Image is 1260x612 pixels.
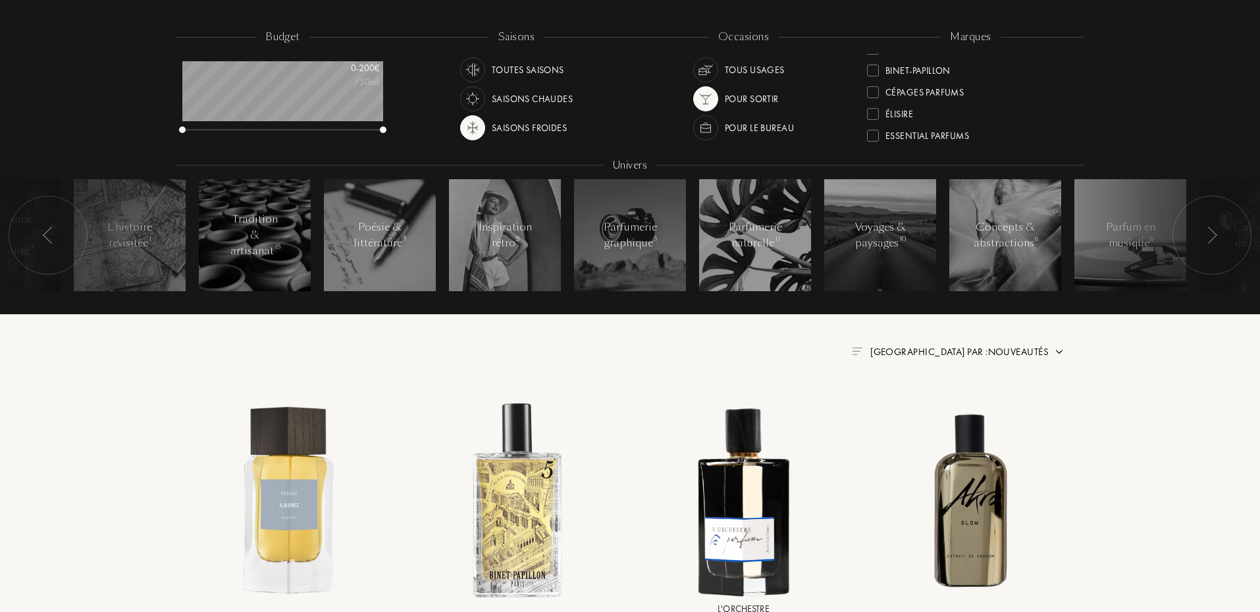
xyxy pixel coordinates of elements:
[314,75,380,89] div: /50mL
[725,115,794,140] div: Pour le bureau
[227,211,283,259] div: Tradition & artisanat
[275,242,280,252] span: 15
[403,235,407,244] span: 3
[696,61,715,79] img: usage_occasion_all_white.svg
[602,219,658,251] div: Parfumerie graphique
[885,59,951,77] div: Binet-Papillon
[463,90,482,108] img: usage_season_hot_white.svg
[516,235,519,244] span: 8
[885,103,913,121] div: Élisire
[489,30,544,45] div: saisons
[492,57,564,82] div: Toutes saisons
[725,86,779,111] div: Pour sortir
[974,219,1037,251] div: Concepts & abstractions
[1207,227,1217,244] img: arr_left.svg
[885,125,969,142] div: Essential Parfums
[899,235,906,244] span: 10
[696,119,715,137] img: usage_occasion_work_white.svg
[709,30,778,45] div: occasions
[870,345,1049,358] span: [GEOGRAPHIC_DATA] par : Nouveautés
[604,158,656,173] div: Univers
[314,61,380,75] div: 0 - 200 €
[727,219,783,251] div: Parfumerie naturelle
[43,227,53,244] img: arr_left.svg
[492,115,567,140] div: Saisons froides
[725,57,785,82] div: Tous usages
[463,119,482,137] img: usage_season_cold.svg
[463,61,482,79] img: usage_season_average_white.svg
[941,30,1000,45] div: marques
[696,90,715,108] img: usage_occasion_party.svg
[868,397,1073,602] img: Glow Akro
[187,397,392,602] img: Ajedrez Frassai
[641,397,846,602] img: Mono Cachemire L'Orchestre Parfum
[1054,347,1064,357] img: arrow.png
[414,397,619,602] img: N°5 Oud Apollon Binet-Papillon
[853,219,908,251] div: Voyages & paysages
[492,86,573,111] div: Saisons chaudes
[352,219,408,251] div: Poésie & littérature
[852,347,862,355] img: filter_by.png
[654,235,657,244] span: 5
[256,30,309,45] div: budget
[885,81,964,99] div: Cépages Parfums
[477,219,533,251] div: Inspiration rétro
[1035,235,1038,244] span: 6
[775,235,780,244] span: 11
